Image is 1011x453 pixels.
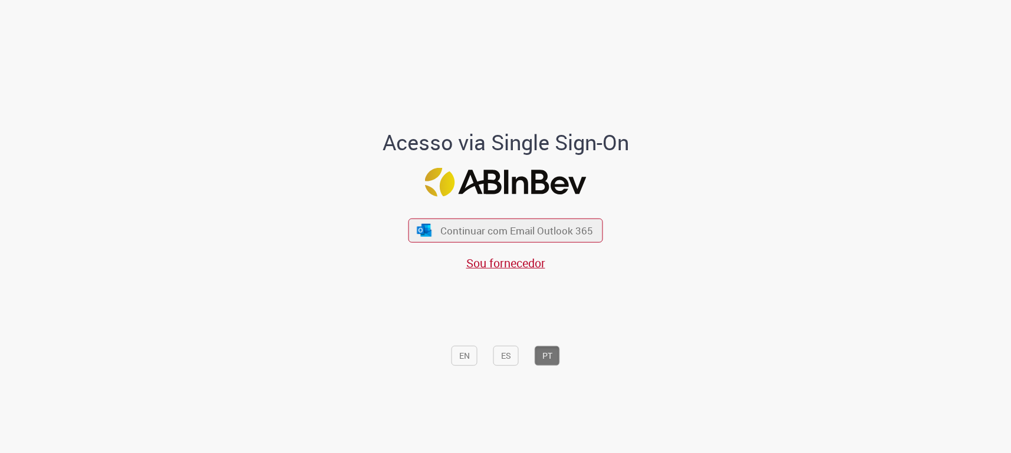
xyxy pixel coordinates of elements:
button: ES [493,346,519,366]
img: Logo ABInBev [425,168,587,197]
button: ícone Azure/Microsoft 360 Continuar com Email Outlook 365 [409,219,603,243]
span: Continuar com Email Outlook 365 [440,224,593,237]
img: ícone Azure/Microsoft 360 [416,224,432,236]
button: PT [535,346,560,366]
a: Sou fornecedor [466,255,545,271]
h1: Acesso via Single Sign-On [342,131,669,154]
button: EN [452,346,477,366]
